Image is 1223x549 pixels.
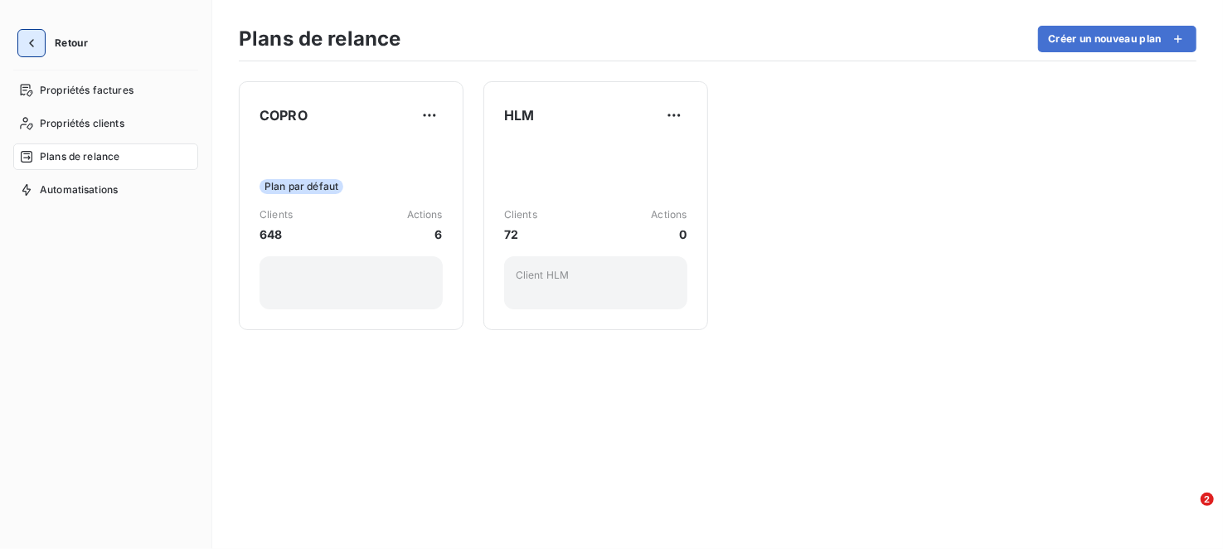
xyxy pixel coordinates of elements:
[239,24,400,54] h3: Plans de relance
[260,179,343,194] span: Plan par défaut
[516,268,676,283] p: Client HLM
[40,182,118,197] span: Automatisations
[504,105,534,125] span: HLM
[13,30,101,56] button: Retour
[1167,493,1206,532] iframe: Intercom live chat
[13,143,198,170] a: Plans de relance
[1201,493,1214,506] span: 2
[40,83,133,98] span: Propriétés factures
[260,207,293,222] span: Clients
[40,149,119,164] span: Plans de relance
[260,105,308,125] span: COPRO
[260,226,293,243] span: 648
[13,77,198,104] a: Propriétés factures
[40,116,124,131] span: Propriétés clients
[407,207,443,222] span: Actions
[407,226,443,243] span: 6
[651,226,687,243] span: 0
[651,207,687,222] span: Actions
[504,207,537,222] span: Clients
[13,177,198,203] a: Automatisations
[13,110,198,137] a: Propriétés clients
[55,38,88,48] span: Retour
[504,226,537,243] span: 72
[1038,26,1196,52] button: Créer un nouveau plan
